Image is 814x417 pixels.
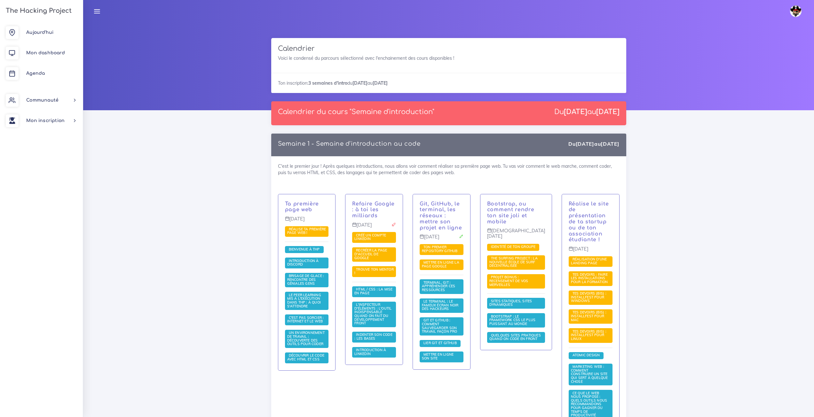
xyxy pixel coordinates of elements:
[287,259,319,267] a: Introduction à Discord
[354,287,392,296] a: HTML / CSS : la mise en page
[571,257,607,265] span: Réalisation d'une landing page
[354,267,394,275] span: Trouve ton mentor !
[352,201,395,219] a: Refaire Google : à toi les milliards
[568,140,619,148] div: Du au
[308,80,347,86] strong: 3 semaines d'intro
[489,299,532,307] span: Sites statiques, sites dynamiques
[4,7,72,14] h3: The Hacking Project
[564,108,587,116] strong: [DATE]
[571,291,606,303] span: Tes devoirs (bis) : Installfest pour Windows
[571,353,602,357] span: Atomic Design
[422,341,458,345] span: Lier Git et Github
[571,329,606,341] span: Tes devoirs (bis) : Installfest pour Linux
[278,141,421,147] a: Semaine 1 - Semaine d'introduction au code
[790,5,802,17] img: avatar
[354,348,386,356] span: Introduction à LinkedIn
[278,45,620,53] h3: Calendrier
[354,333,392,341] a: Indenter son code : les bases
[26,98,59,103] span: Communauté
[489,244,537,249] span: Identité de ton groupe
[354,287,392,295] span: HTML / CSS : la mise en page
[373,80,388,86] strong: [DATE]
[487,201,545,225] p: Bootstrap, ou comment rendre ton site joli et mobile
[422,260,459,268] span: Mettre en ligne la page Google
[601,141,619,147] strong: [DATE]
[571,364,608,383] span: Marketing web : comment construire un site qui sert à quelque chose
[354,248,387,260] a: Recréer la page d'accueil de Google
[422,299,459,311] span: Le terminal : le fameux écran noir des hackeurs
[422,245,459,253] span: Ton premier repository GitHub
[354,303,391,326] a: L'inspecteur d'éléments : l'outil indispensable quand on fait du développement front
[422,318,459,334] span: Git et GitHub : comment sauvegarder son travail façon pro
[26,50,65,55] span: Mon dashboard
[354,233,386,242] a: Créé un compte LinkedIn
[354,233,386,241] span: Créé un compte LinkedIn
[422,352,454,360] span: Mettre en ligne son site
[569,201,612,243] p: Réalise le site de présentation de ta startup ou de ton association étudiante !
[287,353,325,362] a: Découvrir le code avec HTML et CSS
[489,275,528,287] span: PROJET BONUS : recensement de vos merveilles
[285,201,319,213] a: Ta première page web
[278,108,434,116] p: Calendrier du cours "Semaine d'introduction"
[271,73,626,93] div: Ton inscription: du au
[278,55,620,61] p: Voici le condensé du parcours sélectionné avec l'enchainement des cours disponibles !
[352,222,396,233] p: [DATE]
[287,293,321,309] a: Le Peer learning mis à l'exécution dans THP : à quoi s'attendre
[420,201,463,231] p: Git, GitHub, le terminal, les réseaux : mettre son projet en ligne
[596,108,620,116] strong: [DATE]
[487,228,545,244] p: [DEMOGRAPHIC_DATA][DATE]
[420,234,463,244] p: [DATE]
[569,246,612,257] p: [DATE]
[287,274,324,286] a: Brisage de glace : rencontre des géniales gens
[489,256,538,268] span: The Surfing Project : la nouvelle école de surf décentralisée
[287,353,325,361] span: Découvrir le code avec HTML et CSS
[285,216,329,227] p: [DATE]
[352,80,367,86] strong: [DATE]
[554,108,620,116] div: Du au
[422,280,455,292] span: Terminal, Git : appréhender ces ressources
[571,310,606,322] span: Tes devoirs (bis) : Installfest pour MAC
[576,141,594,147] strong: [DATE]
[287,331,325,346] a: Un environnement de travail : découverte des outils pour coder
[354,248,387,260] span: Recréer la page d'accueil de Google
[287,247,321,251] a: Bienvenue à THP
[26,118,65,123] span: Mon inscription
[287,227,326,235] span: Réalise ta première page web !
[287,227,326,236] a: Réalise ta première page web !
[287,316,325,324] a: C'est pas sorcier : internet et le web
[354,348,386,356] a: Introduction à LinkedIn
[489,333,541,341] span: Quelques sites pratiques quand on code en front
[571,272,610,284] span: Tes devoirs : faire les installations pour la formation
[489,314,535,326] span: Bootstrap : le framework CSS le plus puissant au monde
[287,330,325,346] span: Un environnement de travail : découverte des outils pour coder
[26,30,53,35] span: Aujourd'hui
[26,71,45,76] span: Agenda
[354,267,394,276] a: Trouve ton mentor !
